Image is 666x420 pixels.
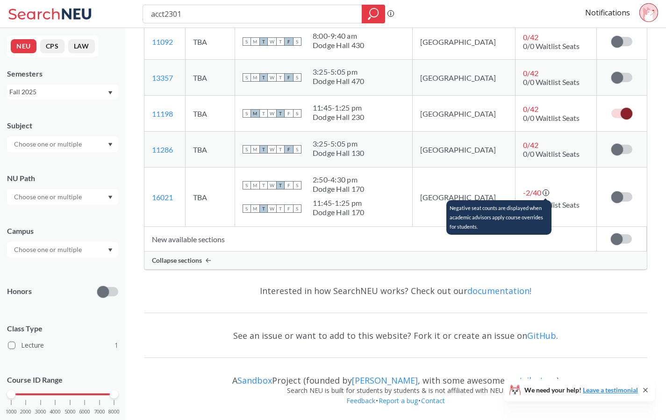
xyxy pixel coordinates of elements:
[523,105,538,113] span: 0 / 42
[7,286,32,297] p: Honors
[144,252,647,269] div: Collapse sections
[285,145,293,154] span: F
[144,227,596,252] td: New available sections
[6,409,17,414] span: 1000
[251,73,259,82] span: M
[185,96,235,132] td: TBA
[527,330,556,341] a: GitHub
[144,277,647,304] div: Interested in how SearchNEU works? Check out our
[243,73,251,82] span: S
[108,91,113,95] svg: Dropdown arrow
[150,6,355,22] input: Class, professor, course number, "phrase"
[413,96,516,132] td: [GEOGRAPHIC_DATA]
[523,140,538,149] span: 0 / 42
[251,37,259,46] span: M
[523,33,538,42] span: 0 / 42
[368,7,379,21] svg: magnifying glass
[7,323,118,334] span: Class Type
[313,67,365,77] div: 3:25 - 5:05 pm
[251,109,259,118] span: M
[94,409,105,414] span: 7000
[7,375,118,385] p: Course ID Range
[144,367,647,385] div: A Project (founded by , with some awesome )
[313,175,365,184] div: 2:50 - 4:30 pm
[524,387,638,393] span: We need your help!
[268,204,276,213] span: W
[313,139,365,148] div: 3:25 - 5:05 pm
[413,168,516,227] td: [GEOGRAPHIC_DATA]
[7,173,118,183] div: NU Path
[7,189,118,205] div: Dropdown arrow
[413,60,516,96] td: [GEOGRAPHIC_DATA]
[9,139,88,150] input: Choose one or multiple
[11,39,36,53] button: NEU
[108,409,120,414] span: 8000
[421,396,445,405] a: Contact
[313,198,365,208] div: 11:45 - 1:25 pm
[285,204,293,213] span: F
[583,386,638,394] a: Leave a testimonial
[523,113,580,122] span: 0/0 Waitlist Seats
[259,73,268,82] span: T
[251,145,259,154] span: M
[268,181,276,189] span: W
[243,204,251,213] span: S
[7,136,118,152] div: Dropdown arrow
[523,188,541,197] span: -2 / 40
[243,181,251,189] span: S
[152,109,173,118] a: 11198
[413,132,516,168] td: [GEOGRAPHIC_DATA]
[259,145,268,154] span: T
[523,200,580,209] span: 0/0 Waitlist Seats
[276,73,285,82] span: T
[251,181,259,189] span: M
[237,375,272,386] a: Sandbox
[285,37,293,46] span: F
[243,37,251,46] span: S
[40,39,64,53] button: CPS
[9,87,107,97] div: Fall 2025
[185,132,235,168] td: TBA
[7,226,118,236] div: Campus
[50,409,61,414] span: 4000
[35,409,46,414] span: 3000
[152,256,202,265] span: Collapse sections
[268,37,276,46] span: W
[276,145,285,154] span: T
[7,242,118,258] div: Dropdown arrow
[20,409,31,414] span: 2000
[268,145,276,154] span: W
[313,208,365,217] div: Dodge Hall 170
[251,204,259,213] span: M
[313,31,365,41] div: 8:00 - 9:40 am
[152,73,173,82] a: 13357
[293,181,301,189] span: S
[68,39,95,53] button: LAW
[7,69,118,79] div: Semesters
[108,143,113,147] svg: Dropdown arrow
[293,145,301,154] span: S
[108,196,113,199] svg: Dropdown arrow
[313,148,365,158] div: Dodge Hall 130
[505,375,557,386] a: contributors
[293,109,301,118] span: S
[585,7,630,18] a: Notifications
[7,84,118,99] div: Fall 2025Dropdown arrow
[144,396,647,420] div: • •
[352,375,418,386] a: [PERSON_NAME]
[276,37,285,46] span: T
[185,168,235,227] td: TBA
[259,109,268,118] span: T
[9,191,88,203] input: Choose one or multiple
[362,5,385,23] div: magnifying glass
[276,109,285,118] span: T
[185,24,235,60] td: TBA
[285,109,293,118] span: F
[259,37,268,46] span: T
[185,60,235,96] td: TBA
[152,145,173,154] a: 11286
[285,181,293,189] span: F
[7,120,118,131] div: Subject
[523,77,580,86] span: 0/0 Waitlist Seats
[115,340,118,350] span: 1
